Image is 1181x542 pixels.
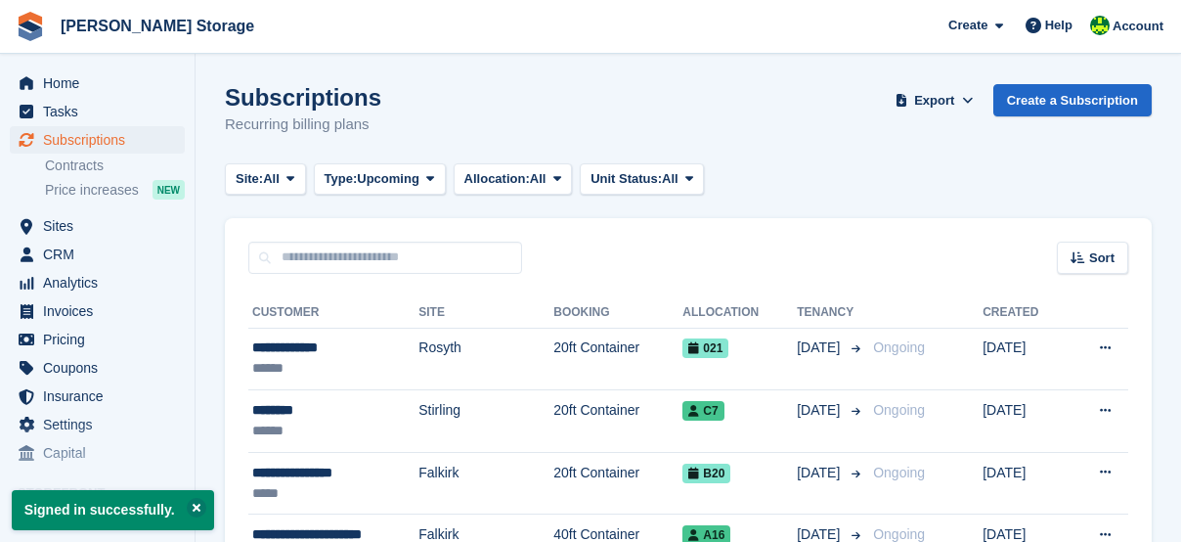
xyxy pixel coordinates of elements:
[43,297,160,325] span: Invoices
[45,181,139,200] span: Price increases
[10,126,185,154] a: menu
[662,169,678,189] span: All
[682,297,797,329] th: Allocation
[45,157,185,175] a: Contracts
[797,463,844,483] span: [DATE]
[225,113,381,136] p: Recurring billing plans
[248,297,418,329] th: Customer
[553,390,682,453] td: 20ft Container
[418,452,553,515] td: Falkirk
[10,297,185,325] a: menu
[983,328,1067,390] td: [DATE]
[43,241,160,268] span: CRM
[797,400,844,421] span: [DATE]
[418,297,553,329] th: Site
[983,390,1067,453] td: [DATE]
[983,452,1067,515] td: [DATE]
[10,212,185,240] a: menu
[530,169,547,189] span: All
[1045,16,1072,35] span: Help
[10,241,185,268] a: menu
[236,169,263,189] span: Site:
[53,10,262,42] a: [PERSON_NAME] Storage
[314,163,446,196] button: Type: Upcoming
[797,338,844,358] span: [DATE]
[873,402,925,418] span: Ongoing
[43,326,160,353] span: Pricing
[983,297,1067,329] th: Created
[10,269,185,296] a: menu
[464,169,530,189] span: Allocation:
[682,401,723,421] span: C7
[553,452,682,515] td: 20ft Container
[914,91,954,111] span: Export
[12,490,214,530] p: Signed in successfully.
[225,84,381,111] h1: Subscriptions
[418,328,553,390] td: Rosyth
[10,411,185,438] a: menu
[873,339,925,355] span: Ongoing
[225,163,306,196] button: Site: All
[418,390,553,453] td: Stirling
[892,84,978,116] button: Export
[325,169,358,189] span: Type:
[263,169,280,189] span: All
[590,169,662,189] span: Unit Status:
[153,180,185,200] div: NEW
[948,16,987,35] span: Create
[16,12,45,41] img: stora-icon-8386f47178a22dfd0bd8f6a31ec36ba5ce8667c1dd55bd0f319d3a0aa187defe.svg
[43,439,160,467] span: Capital
[797,297,865,329] th: Tenancy
[682,464,730,483] span: B20
[43,212,160,240] span: Sites
[10,383,185,410] a: menu
[43,69,160,97] span: Home
[1113,17,1163,36] span: Account
[43,98,160,125] span: Tasks
[45,179,185,201] a: Price increases NEW
[43,126,160,154] span: Subscriptions
[1089,248,1115,268] span: Sort
[43,383,160,410] span: Insurance
[43,354,160,382] span: Coupons
[1090,16,1110,35] img: Claire Wilson
[357,169,419,189] span: Upcoming
[10,69,185,97] a: menu
[10,326,185,353] a: menu
[43,269,160,296] span: Analytics
[553,328,682,390] td: 20ft Container
[993,84,1152,116] a: Create a Subscription
[580,163,704,196] button: Unit Status: All
[873,465,925,480] span: Ongoing
[873,526,925,542] span: Ongoing
[10,439,185,467] a: menu
[43,411,160,438] span: Settings
[454,163,573,196] button: Allocation: All
[682,339,728,358] span: 021
[10,354,185,382] a: menu
[553,297,682,329] th: Booking
[10,98,185,125] a: menu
